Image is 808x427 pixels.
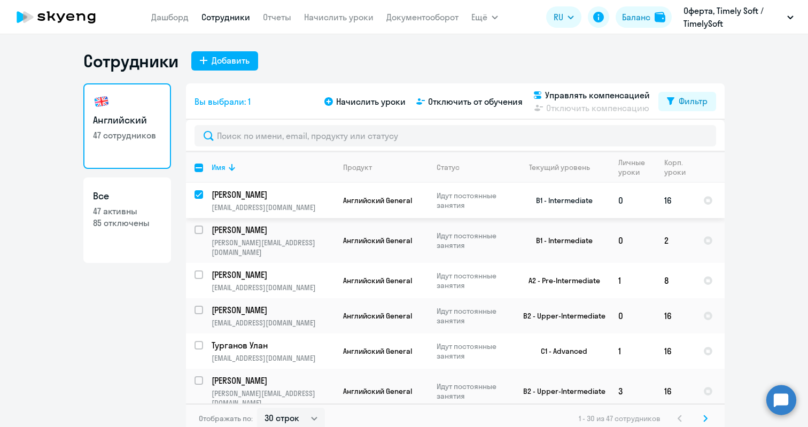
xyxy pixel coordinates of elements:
[610,263,656,298] td: 1
[545,89,650,102] span: Управлять компенсацией
[610,369,656,414] td: 3
[212,54,250,67] div: Добавить
[656,263,695,298] td: 8
[519,162,609,172] div: Текущий уровень
[343,236,412,245] span: Английский General
[336,95,406,108] span: Начислить уроки
[386,12,459,22] a: Документооборот
[656,218,695,263] td: 2
[93,113,161,127] h3: Английский
[93,189,161,203] h3: Все
[579,414,661,423] span: 1 - 30 из 47 сотрудников
[212,375,332,386] p: [PERSON_NAME]
[683,4,783,30] p: Оферта, Timely Soft / TimelySoft
[510,369,610,414] td: B2 - Upper-Intermediate
[610,298,656,333] td: 0
[656,369,695,414] td: 16
[83,50,178,72] h1: Сотрудники
[343,162,372,172] div: Продукт
[437,306,510,325] p: Идут постоянные занятия
[212,375,334,386] a: [PERSON_NAME]
[93,205,161,217] p: 47 активны
[83,177,171,263] a: Все47 активны85 отключены
[83,83,171,169] a: Английский47 сотрудников
[664,158,694,177] div: Корп. уроки
[191,51,258,71] button: Добавить
[656,183,695,218] td: 16
[437,231,510,250] p: Идут постоянные занятия
[471,11,487,24] span: Ещё
[437,382,510,401] p: Идут постоянные занятия
[510,333,610,369] td: C1 - Advanced
[212,162,226,172] div: Имя
[679,95,708,107] div: Фильтр
[343,196,412,205] span: Английский General
[212,339,332,351] p: Турганов Улан
[212,224,332,236] p: [PERSON_NAME]
[510,298,610,333] td: B2 - Upper-Intermediate
[93,129,161,141] p: 47 сотрудников
[343,311,412,321] span: Английский General
[510,183,610,218] td: B1 - Intermediate
[529,162,590,172] div: Текущий уровень
[610,183,656,218] td: 0
[195,125,716,146] input: Поиск по имени, email, продукту или статусу
[199,414,253,423] span: Отображать по:
[212,224,334,236] a: [PERSON_NAME]
[212,304,332,316] p: [PERSON_NAME]
[212,339,334,351] a: Турганов Улан
[622,11,650,24] div: Баланс
[610,333,656,369] td: 1
[212,269,332,281] p: [PERSON_NAME]
[655,12,665,22] img: balance
[212,189,332,200] p: [PERSON_NAME]
[212,304,334,316] a: [PERSON_NAME]
[201,12,250,22] a: Сотрудники
[437,271,510,290] p: Идут постоянные занятия
[304,12,374,22] a: Начислить уроки
[195,95,251,108] span: Вы выбрали: 1
[93,217,161,229] p: 85 отключены
[343,386,412,396] span: Английский General
[656,333,695,369] td: 16
[510,218,610,263] td: B1 - Intermediate
[554,11,563,24] span: RU
[510,263,610,298] td: A2 - Pre-Intermediate
[610,218,656,263] td: 0
[343,346,412,356] span: Английский General
[151,12,189,22] a: Дашборд
[212,238,334,257] p: [PERSON_NAME][EMAIL_ADDRESS][DOMAIN_NAME]
[437,191,510,210] p: Идут постоянные занятия
[212,389,334,408] p: [PERSON_NAME][EMAIL_ADDRESS][DOMAIN_NAME]
[212,203,334,212] p: [EMAIL_ADDRESS][DOMAIN_NAME]
[212,162,334,172] div: Имя
[471,6,498,28] button: Ещё
[616,6,672,28] button: Балансbalance
[212,353,334,363] p: [EMAIL_ADDRESS][DOMAIN_NAME]
[212,269,334,281] a: [PERSON_NAME]
[437,341,510,361] p: Идут постоянные занятия
[656,298,695,333] td: 16
[263,12,291,22] a: Отчеты
[212,283,334,292] p: [EMAIL_ADDRESS][DOMAIN_NAME]
[212,318,334,328] p: [EMAIL_ADDRESS][DOMAIN_NAME]
[343,276,412,285] span: Английский General
[618,158,655,177] div: Личные уроки
[546,6,581,28] button: RU
[678,4,799,30] button: Оферта, Timely Soft / TimelySoft
[658,92,716,111] button: Фильтр
[212,189,334,200] a: [PERSON_NAME]
[437,162,460,172] div: Статус
[428,95,523,108] span: Отключить от обучения
[93,93,110,110] img: english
